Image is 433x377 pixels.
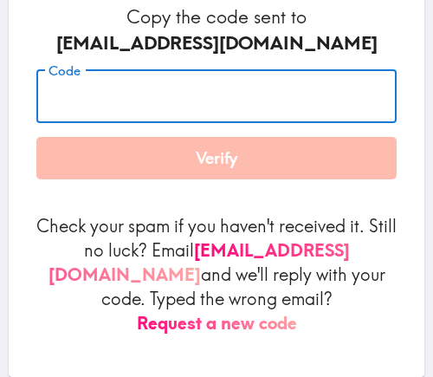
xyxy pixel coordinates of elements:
[36,137,397,180] button: Verify
[36,4,397,55] h6: Copy the code sent to
[36,69,397,123] input: xxx_xxx_xxx
[48,62,81,81] label: Code
[36,214,397,335] p: Check your spam if you haven't received it. Still no luck? Email and we'll reply with your code. ...
[36,30,397,56] div: [EMAIL_ADDRESS][DOMAIN_NAME]
[48,239,350,285] a: [EMAIL_ADDRESS][DOMAIN_NAME]
[137,311,297,335] button: Request a new code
